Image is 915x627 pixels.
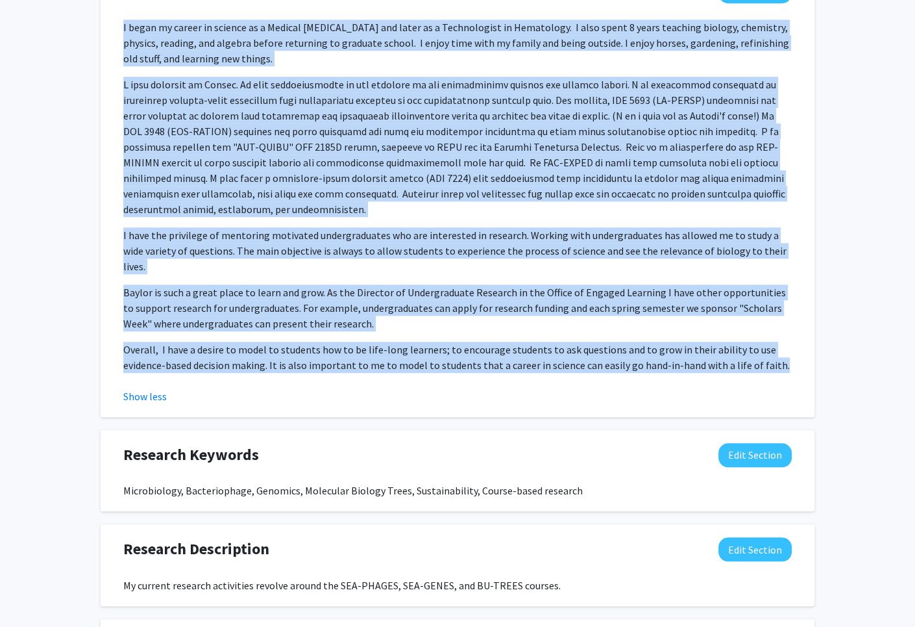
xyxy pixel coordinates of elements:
button: Edit Research Description [718,537,792,561]
button: Show less [123,389,167,404]
span: Research Keywords [123,443,259,467]
p: I have the privilege of mentoring motivated undergraduates who are interested in research. Workin... [123,227,792,274]
p: Baylor is such a great place to learn and grow. As the Director of Undergraduate Research in the ... [123,285,792,331]
p: Overall, I have a desire to model to students how to be life-long learners; to encourage students... [123,342,792,373]
div: My current research activities revolve around the SEA-PHAGES, SEA-GENES, and BU-TREES courses. [123,578,792,593]
iframe: Chat [10,569,55,617]
p: I began my career in science as a Medical [MEDICAL_DATA] and later as a Technologist in Hematolog... [123,19,792,66]
p: L ipsu dolorsit am Consec. Ad elit seddoeiusmodte in utl etdolore ma ali enimadminimv quisnos exe... [123,77,792,217]
div: Microbiology, Bacteriophage, Genomics, Molecular Biology Trees, Sustainability, Course-based rese... [123,483,792,498]
button: Edit Research Keywords [718,443,792,467]
span: Research Description [123,537,269,561]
